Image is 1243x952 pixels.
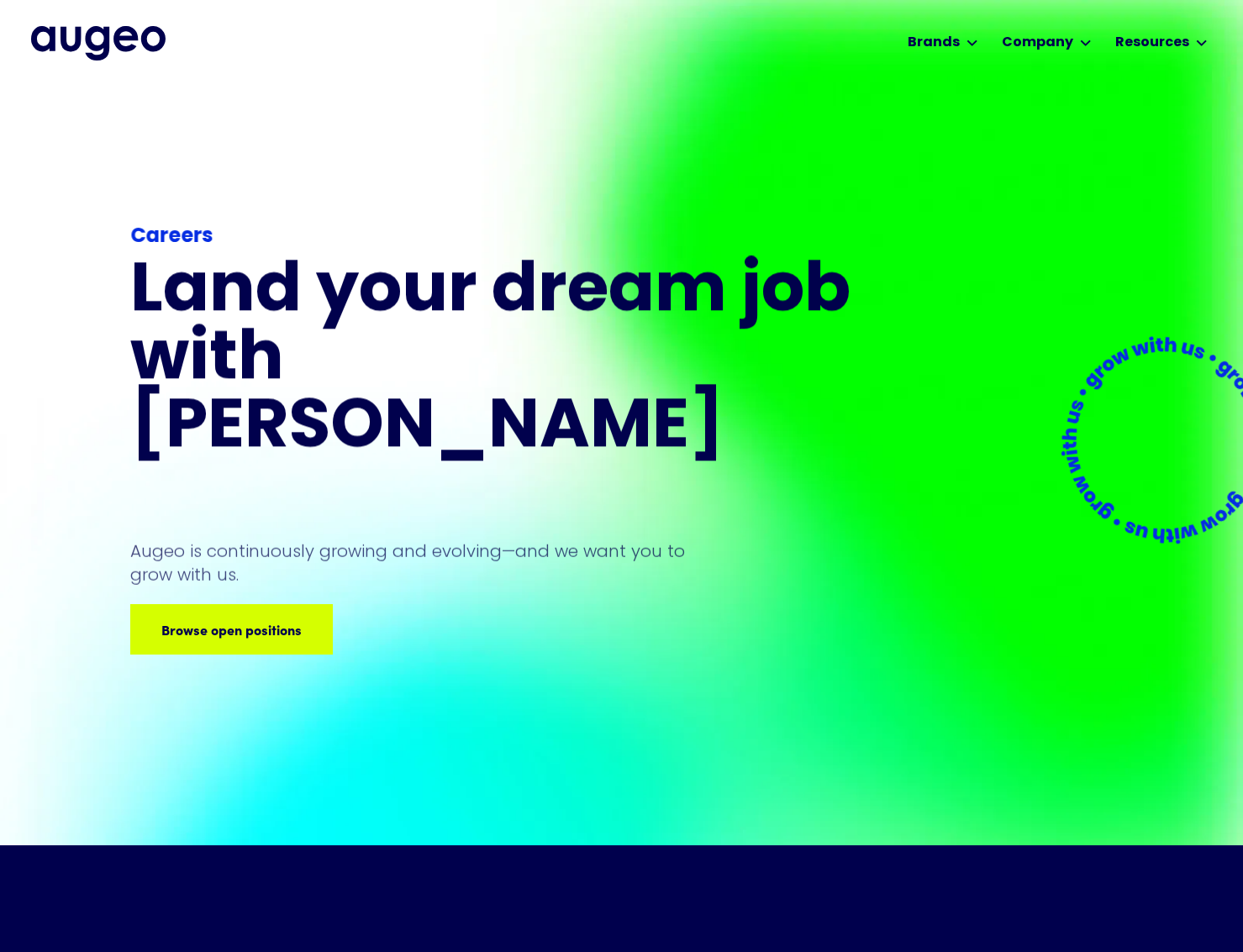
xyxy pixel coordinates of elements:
[31,26,166,60] a: home
[908,33,960,53] div: Brands
[31,26,166,60] img: Augeo's full logo in midnight blue.
[130,604,333,655] a: Browse open positions
[1115,33,1189,53] div: Resources
[1002,33,1073,53] div: Company
[130,539,708,586] p: Augeo is continuously growing and evolving—and we want you to grow with us.
[130,259,856,463] h1: Land your dream job﻿ with [PERSON_NAME]
[130,227,213,247] strong: Careers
